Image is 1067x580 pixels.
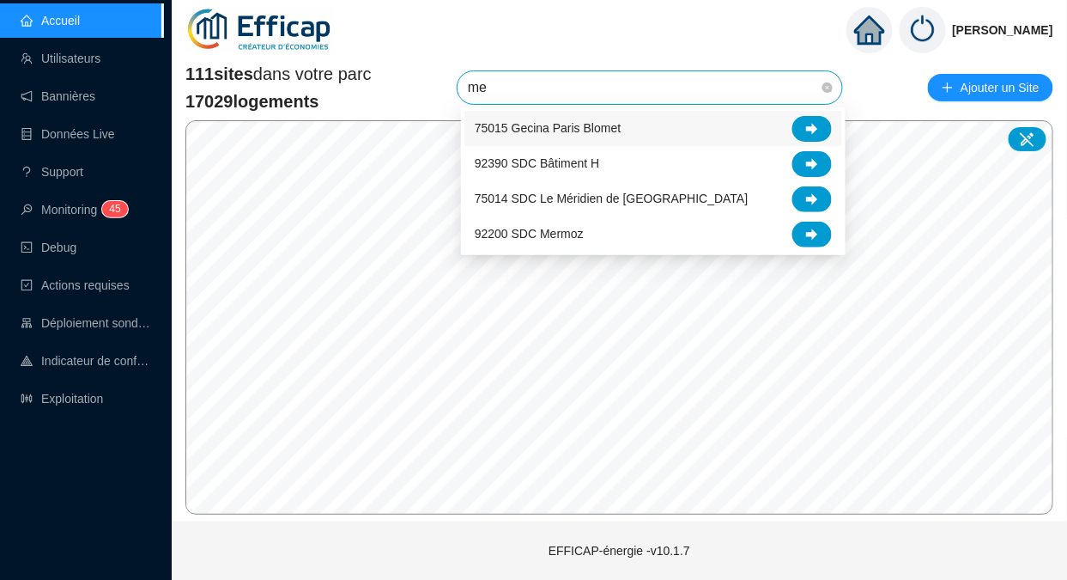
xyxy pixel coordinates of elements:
[464,217,842,252] div: 92200 SDC Mermoz
[549,544,690,558] span: EFFICAP-énergie - v10.1.7
[115,203,121,215] span: 5
[953,3,1053,58] span: [PERSON_NAME]
[928,74,1053,101] button: Ajouter un Site
[21,14,80,27] a: homeAccueil
[21,203,123,217] a: monitorMonitoring45
[475,119,621,137] span: 75015 Gecina Paris Blomet
[21,279,33,291] span: check-square
[464,111,842,146] div: 75015 Gecina Paris Blomet
[21,241,76,254] a: codeDebug
[475,225,584,243] span: 92200 SDC Mermoz
[21,316,151,330] a: clusterDéploiement sondes
[109,203,115,215] span: 4
[475,155,600,173] span: 92390 SDC Bâtiment H
[102,201,127,217] sup: 45
[961,76,1040,100] span: Ajouter un Site
[185,89,372,113] span: 17029 logements
[21,165,83,179] a: questionSupport
[185,62,372,86] span: dans votre parc
[41,278,130,292] span: Actions requises
[475,190,749,208] span: 75014 SDC Le Méridien de [GEOGRAPHIC_DATA]
[464,146,842,181] div: 92390 SDC Bâtiment H
[21,52,100,65] a: teamUtilisateurs
[822,82,833,93] span: close-circle
[21,89,95,103] a: notificationBannières
[942,82,954,94] span: plus
[900,7,946,53] img: power
[185,64,253,83] span: 111 sites
[464,181,842,217] div: 75014 SDC Le Méridien de Paris
[186,121,1053,514] canvas: Map
[21,127,115,141] a: databaseDonnées Live
[854,15,885,46] span: home
[21,392,103,406] a: slidersExploitation
[21,354,151,368] a: heat-mapIndicateur de confort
